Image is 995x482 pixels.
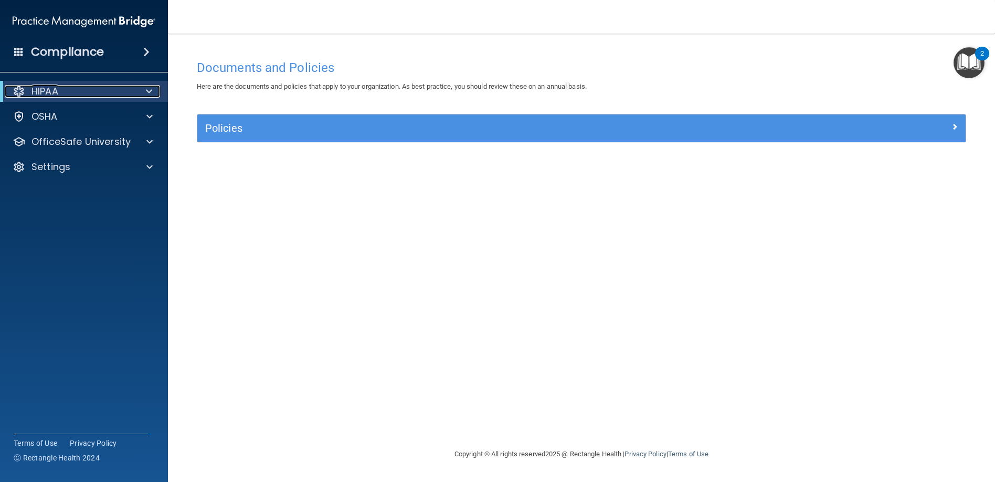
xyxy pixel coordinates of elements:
h4: Compliance [31,45,104,59]
p: OSHA [31,110,58,123]
a: Privacy Policy [624,450,666,458]
div: Copyright © All rights reserved 2025 @ Rectangle Health | | [390,437,773,471]
h5: Policies [205,122,766,134]
button: Open Resource Center, 2 new notifications [954,47,985,78]
div: 2 [980,54,984,67]
span: Ⓒ Rectangle Health 2024 [14,453,100,463]
a: Policies [205,120,958,137]
img: PMB logo [13,11,155,32]
a: OSHA [13,110,153,123]
a: OfficeSafe University [13,135,153,148]
a: Settings [13,161,153,173]
p: HIPAA [31,85,58,98]
a: HIPAA [13,85,152,98]
p: OfficeSafe University [31,135,131,148]
a: Terms of Use [14,438,57,448]
a: Privacy Policy [70,438,117,448]
h4: Documents and Policies [197,61,966,75]
span: Here are the documents and policies that apply to your organization. As best practice, you should... [197,82,587,90]
p: Settings [31,161,70,173]
a: Terms of Use [668,450,708,458]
